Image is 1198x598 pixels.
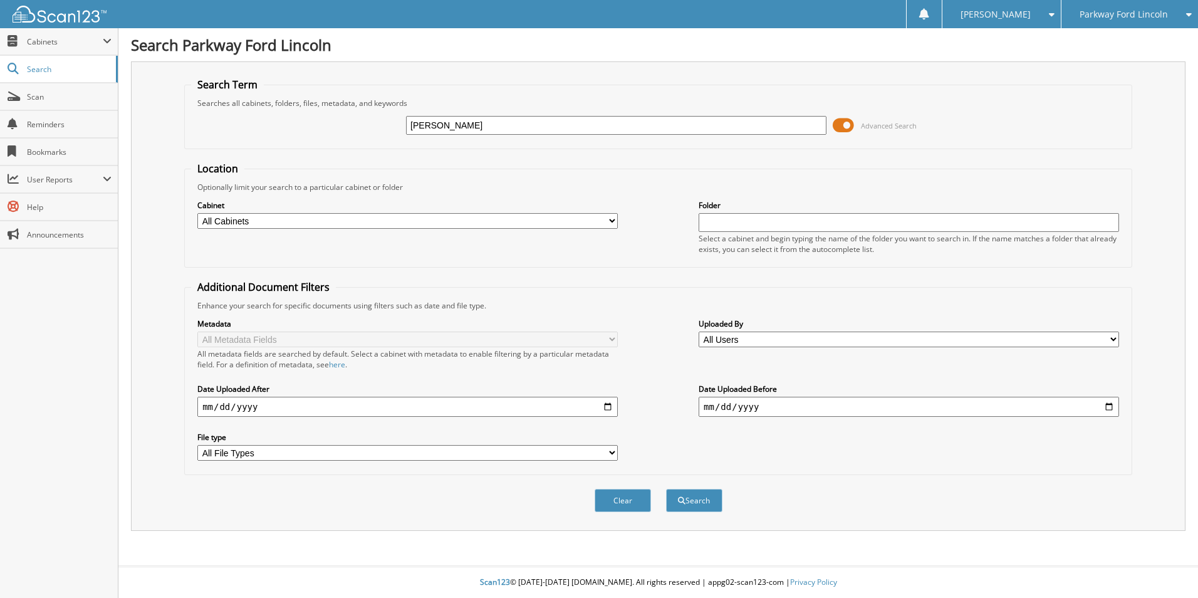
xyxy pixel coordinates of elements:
[961,11,1031,18] span: [PERSON_NAME]
[197,397,618,417] input: start
[191,78,264,92] legend: Search Term
[191,280,336,294] legend: Additional Document Filters
[1135,538,1198,598] iframe: Chat Widget
[191,300,1125,311] div: Enhance your search for specific documents using filters such as date and file type.
[118,567,1198,598] div: © [DATE]-[DATE] [DOMAIN_NAME]. All rights reserved | appg02-scan123-com |
[329,359,345,370] a: here
[197,200,618,211] label: Cabinet
[197,318,618,329] label: Metadata
[699,318,1119,329] label: Uploaded By
[1080,11,1168,18] span: Parkway Ford Lincoln
[27,36,103,47] span: Cabinets
[699,397,1119,417] input: end
[27,92,112,102] span: Scan
[131,34,1185,55] h1: Search Parkway Ford Lincoln
[191,98,1125,108] div: Searches all cabinets, folders, files, metadata, and keywords
[699,233,1119,254] div: Select a cabinet and begin typing the name of the folder you want to search in. If the name match...
[27,174,103,185] span: User Reports
[191,162,244,176] legend: Location
[27,229,112,240] span: Announcements
[197,349,618,370] div: All metadata fields are searched by default. Select a cabinet with metadata to enable filtering b...
[666,489,722,512] button: Search
[27,202,112,212] span: Help
[480,577,510,587] span: Scan123
[27,64,110,75] span: Search
[699,200,1119,211] label: Folder
[861,121,917,130] span: Advanced Search
[197,432,618,443] label: File type
[13,6,107,23] img: scan123-logo-white.svg
[699,384,1119,394] label: Date Uploaded Before
[197,384,618,394] label: Date Uploaded After
[595,489,651,512] button: Clear
[27,119,112,130] span: Reminders
[27,147,112,157] span: Bookmarks
[191,182,1125,192] div: Optionally limit your search to a particular cabinet or folder
[790,577,837,587] a: Privacy Policy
